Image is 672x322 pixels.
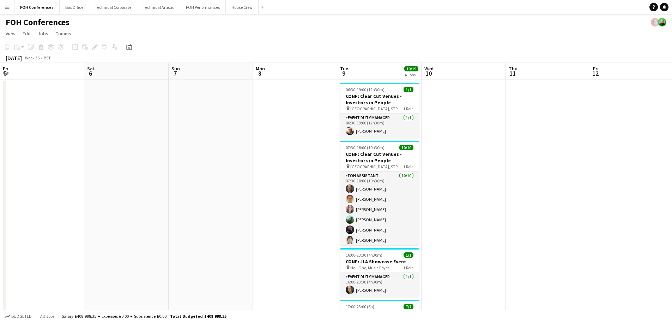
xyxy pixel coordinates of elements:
span: 1/1 [404,87,413,92]
app-job-card: 06:30-19:00 (12h30m)1/1CONF: Clear Cut Venues - Investors in People [GEOGRAPHIC_DATA], STP1 RoleE... [340,83,419,138]
button: FOH Conferences [14,0,60,14]
span: 1 Role [403,265,413,270]
button: House Crew [226,0,259,14]
div: BST [44,55,51,60]
span: Comms [55,30,71,37]
a: View [3,29,18,38]
button: Box Office [60,0,89,14]
span: Budgeted [11,314,32,319]
span: Wed [424,65,434,72]
span: 8 [255,69,265,77]
button: Budgeted [4,312,33,320]
span: All jobs [39,314,56,319]
app-job-card: 16:00-23:30 (7h30m)1/1CONF: JLA Showcase Event Hall One, Music Foyer1 RoleEvent Duty Manager1/116... [340,248,419,297]
span: Hall One, Music Foyer [350,265,389,270]
span: 10/10 [399,145,413,150]
span: 1 Role [403,164,413,169]
span: 19/19 [404,66,418,71]
span: Week 36 [23,55,41,60]
span: 1 Role [403,106,413,111]
span: 12 [592,69,599,77]
span: 06:30-19:00 (12h30m) [346,87,385,92]
span: 16:00-23:30 (7h30m) [346,252,382,258]
span: 11 [508,69,517,77]
span: 1/1 [404,252,413,258]
span: 10 [423,69,434,77]
a: Edit [20,29,34,38]
span: 9 [339,69,348,77]
span: Total Budgeted £408 998.35 [170,314,226,319]
app-card-role: Event Duty Manager1/116:00-23:30 (7h30m)[PERSON_NAME] [340,273,419,297]
span: Thu [509,65,517,72]
span: 6 [86,69,95,77]
button: Technical Corporate [89,0,137,14]
h3: CONF: Clear Cut Venues - Investors in People [340,151,419,164]
span: Edit [23,30,31,37]
h1: FOH Conferences [6,17,69,28]
button: Technical Artistic [137,0,180,14]
span: 7/7 [404,304,413,309]
app-user-avatar: Frazer Mclean [651,18,659,27]
app-job-card: 07:30-18:00 (10h30m)10/10CONF: Clear Cut Venues - Investors in People [GEOGRAPHIC_DATA], STP1 Rol... [340,141,419,245]
span: Fri [3,65,8,72]
a: Jobs [35,29,51,38]
span: 07:30-18:00 (10h30m) [346,145,385,150]
span: [GEOGRAPHIC_DATA], STP [350,106,398,111]
a: Comms [53,29,74,38]
h3: CONF: Clear Cut Venues - Investors in People [340,93,419,106]
span: Tue [340,65,348,72]
span: View [6,30,16,37]
button: FOH Performances [180,0,226,14]
app-user-avatar: PERM Chris Nye [658,18,666,27]
span: Sun [171,65,180,72]
app-card-role: Event Duty Manager1/106:30-19:00 (12h30m)[PERSON_NAME] [340,114,419,138]
div: [DATE] [6,54,22,62]
span: 17:00-23:00 (6h) [346,304,374,309]
span: Mon [256,65,265,72]
span: Fri [593,65,599,72]
span: 5 [2,69,8,77]
div: 4 Jobs [405,72,418,77]
div: Salary £408 998.35 + Expenses £0.00 + Subsistence £0.00 = [62,314,226,319]
span: Jobs [38,30,48,37]
span: Sat [87,65,95,72]
span: 7 [170,69,180,77]
h3: CONF: JLA Showcase Event [340,258,419,265]
app-card-role: FOH Assistant10/1007:30-18:00 (10h30m)[PERSON_NAME][PERSON_NAME][PERSON_NAME][PERSON_NAME][PERSON... [340,172,419,288]
span: [GEOGRAPHIC_DATA], STP [350,164,398,169]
